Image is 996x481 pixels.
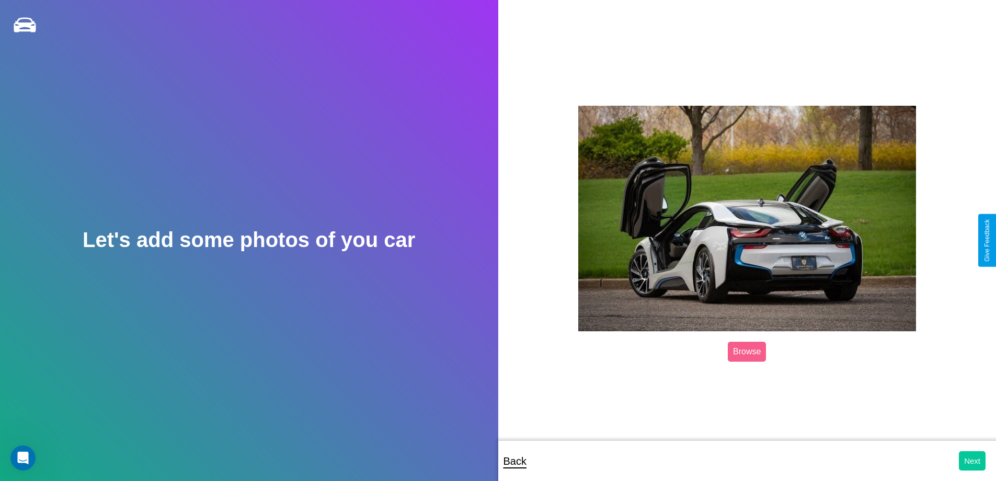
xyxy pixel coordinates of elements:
[578,106,916,331] img: posted
[10,445,36,471] iframe: Intercom live chat
[503,452,526,471] p: Back
[983,219,991,262] div: Give Feedback
[83,228,415,252] h2: Let's add some photos of you car
[728,342,766,362] label: Browse
[959,451,986,471] button: Next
